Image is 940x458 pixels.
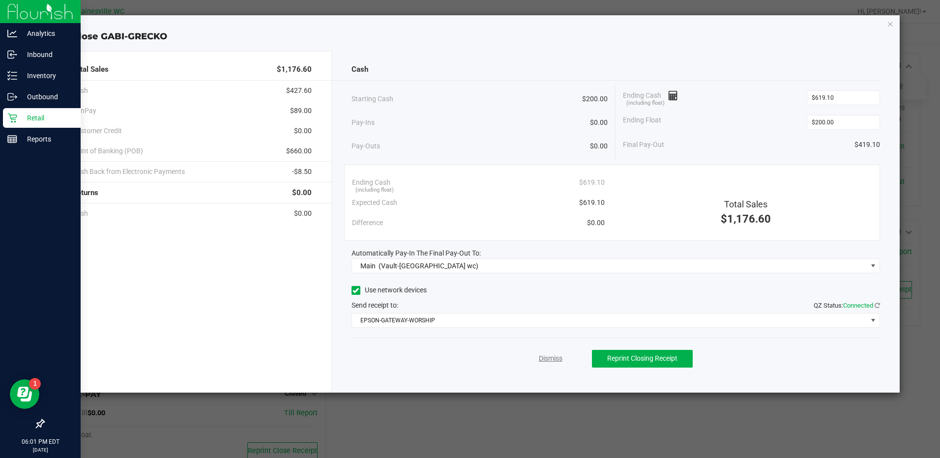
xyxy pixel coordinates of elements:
span: $0.00 [294,126,312,136]
span: $1,176.60 [277,64,312,75]
span: Connected [843,302,873,309]
p: Outbound [17,91,76,103]
p: Reports [17,133,76,145]
span: Pay-Outs [352,141,380,151]
span: Difference [352,218,383,228]
span: $0.00 [294,208,312,219]
label: Use network devices [352,285,427,295]
inline-svg: Outbound [7,92,17,102]
span: $0.00 [590,117,608,128]
span: Ending Cash [352,177,390,188]
span: Cash Back from Electronic Payments [72,167,185,177]
span: -$8.50 [292,167,312,177]
inline-svg: Reports [7,134,17,144]
span: (including float) [626,99,665,108]
span: Final Pay-Out [623,140,664,150]
iframe: Resource center [10,379,39,409]
span: $619.10 [579,198,605,208]
p: Retail [17,112,76,124]
span: $619.10 [579,177,605,188]
inline-svg: Retail [7,113,17,123]
span: (including float) [355,186,394,195]
iframe: Resource center unread badge [29,378,41,390]
span: Starting Cash [352,94,393,104]
span: CanPay [72,106,96,116]
span: Reprint Closing Receipt [607,354,677,362]
span: $89.00 [290,106,312,116]
span: Main [360,262,376,270]
p: [DATE] [4,446,76,454]
span: $0.00 [590,141,608,151]
span: $660.00 [286,146,312,156]
inline-svg: Inbound [7,50,17,59]
p: Inventory [17,70,76,82]
p: 06:01 PM EDT [4,437,76,446]
a: Dismiss [539,353,562,364]
span: Point of Banking (POB) [72,146,143,156]
span: Total Sales [72,64,109,75]
span: Pay-Ins [352,117,375,128]
span: EPSON-GATEWAY-WORSHIP [352,314,867,327]
span: Automatically Pay-In The Final Pay-Out To: [352,249,481,257]
span: $0.00 [292,187,312,199]
span: Ending Cash [623,90,678,105]
inline-svg: Analytics [7,29,17,38]
button: Reprint Closing Receipt [592,350,693,368]
span: Expected Cash [352,198,397,208]
span: Customer Credit [72,126,122,136]
span: Cash [352,64,368,75]
span: Total Sales [724,199,767,209]
span: QZ Status: [814,302,880,309]
span: $427.60 [286,86,312,96]
span: $200.00 [582,94,608,104]
p: Inbound [17,49,76,60]
div: Close GABI-GRECKO [48,30,899,43]
p: Analytics [17,28,76,39]
span: (Vault-[GEOGRAPHIC_DATA] wc) [379,262,478,270]
span: Send receipt to: [352,301,398,309]
span: $419.10 [854,140,880,150]
span: $0.00 [587,218,605,228]
inline-svg: Inventory [7,71,17,81]
span: $1,176.60 [721,213,771,225]
div: Returns [72,182,311,203]
span: Ending Float [623,115,661,130]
